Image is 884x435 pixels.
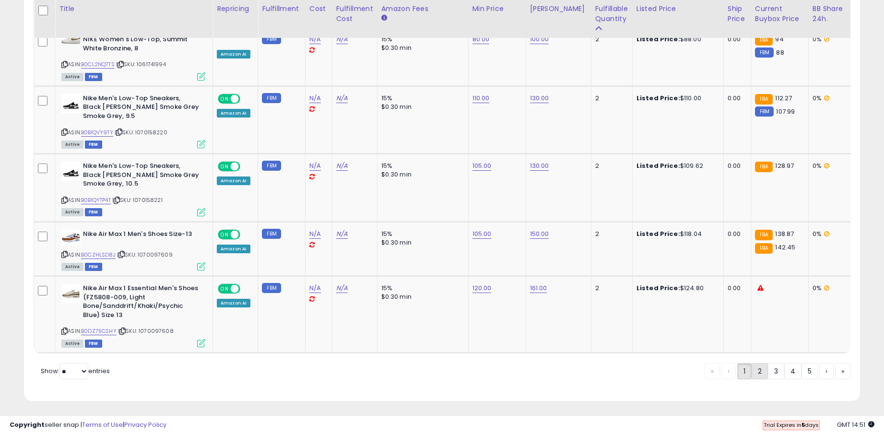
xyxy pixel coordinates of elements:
[381,293,461,301] div: $0.30 min
[636,162,716,170] div: $109.62
[728,230,743,238] div: 0.00
[83,284,200,322] b: Nike Air Max 1 Essential Men's Shoes (FZ5808-009, Light Bone/Sanddrift/Khaki/Psychic Blue) Size 13
[728,4,747,24] div: Ship Price
[813,35,844,44] div: 0%
[776,107,795,116] span: 107.99
[239,285,254,293] span: OFF
[472,94,490,103] a: 110.00
[530,161,549,171] a: 130.00
[775,243,795,252] span: 142.45
[636,283,680,293] b: Listed Price:
[801,363,818,379] a: 5
[530,4,587,14] div: [PERSON_NAME]
[85,263,102,271] span: FBM
[262,34,281,44] small: FBM
[115,129,167,136] span: | SKU: 1070158220
[755,243,773,254] small: FBA
[10,421,166,430] div: seller snap | |
[775,94,792,103] span: 112.27
[124,420,166,429] a: Privacy Policy
[381,170,461,179] div: $0.30 min
[81,251,116,259] a: B0CZHLSD8J
[755,162,773,172] small: FBA
[217,299,250,307] div: Amazon AI
[239,94,254,103] span: OFF
[813,162,844,170] div: 0%
[595,230,625,238] div: 2
[784,363,801,379] a: 4
[61,208,83,216] span: All listings currently available for purchase on Amazon
[217,4,254,14] div: Repricing
[825,366,827,376] span: ›
[381,230,461,238] div: 15%
[61,94,81,113] img: 31eM6z0T3CL._SL40_.jpg
[755,230,773,240] small: FBA
[116,60,166,68] span: | SKU: 1061741994
[775,229,794,238] span: 138.87
[85,208,102,216] span: FBM
[801,421,805,429] b: 5
[219,163,231,171] span: ON
[381,35,461,44] div: 15%
[381,238,461,247] div: $0.30 min
[61,35,205,80] div: ASIN:
[61,94,205,147] div: ASIN:
[381,14,387,23] small: Amazon Fees.
[239,230,254,238] span: OFF
[813,284,844,293] div: 0%
[41,366,110,376] span: Show: entries
[381,162,461,170] div: 15%
[728,35,743,44] div: 0.00
[59,4,209,14] div: Title
[728,94,743,103] div: 0.00
[118,327,174,335] span: | SKU: 1070097608
[472,4,522,14] div: Min Price
[309,283,321,293] a: N/A
[61,35,81,44] img: 31z8F+0zxwL._SL40_.jpg
[636,230,716,238] div: $118.04
[112,196,163,204] span: | SKU: 1070158221
[309,229,321,239] a: N/A
[217,245,250,253] div: Amazon AI
[381,4,464,14] div: Amazon Fees
[813,230,844,238] div: 0%
[81,196,111,204] a: B0B1QYTP4T
[336,283,348,293] a: N/A
[636,35,716,44] div: $88.00
[636,284,716,293] div: $124.80
[636,161,680,170] b: Listed Price:
[728,162,743,170] div: 0.00
[775,35,783,44] span: 94
[217,50,250,59] div: Amazon AI
[336,94,348,103] a: N/A
[61,284,205,346] div: ASIN:
[813,94,844,103] div: 0%
[61,230,205,270] div: ASIN:
[61,73,83,81] span: All listings currently available for purchase on Amazon
[472,35,490,44] a: 80.00
[219,230,231,238] span: ON
[61,162,205,215] div: ASIN:
[755,35,773,46] small: FBA
[336,4,373,24] div: Fulfillment Cost
[85,141,102,149] span: FBM
[737,363,752,379] a: 1
[755,106,774,117] small: FBM
[595,284,625,293] div: 2
[117,251,173,259] span: | SKU: 1070097609
[61,141,83,149] span: All listings currently available for purchase on Amazon
[217,176,250,185] div: Amazon AI
[83,162,200,191] b: Nike Men's Low-Top Sneakers, Black [PERSON_NAME] Smoke Grey Smoke Grey, 10.5
[309,94,321,103] a: N/A
[309,4,328,14] div: Cost
[262,93,281,103] small: FBM
[752,363,768,379] a: 2
[755,47,774,58] small: FBM
[530,283,547,293] a: 161.00
[381,103,461,111] div: $0.30 min
[309,35,321,44] a: N/A
[755,94,773,105] small: FBA
[336,35,348,44] a: N/A
[636,94,680,103] b: Listed Price:
[755,4,804,24] div: Current Buybox Price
